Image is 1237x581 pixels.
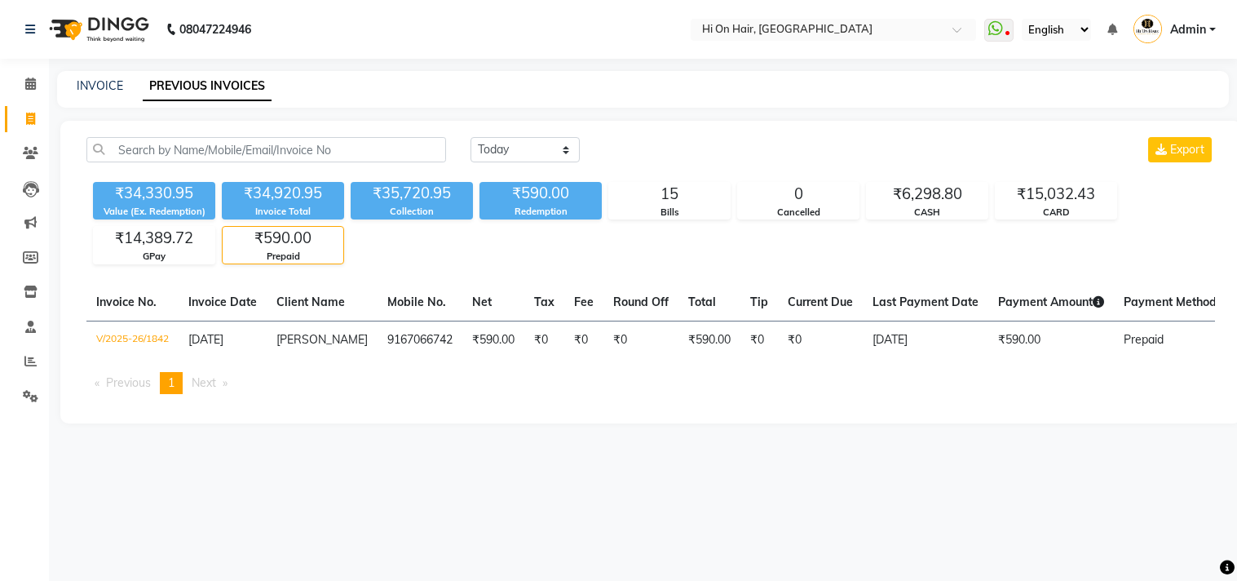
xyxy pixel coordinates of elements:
[93,205,215,219] div: Value (Ex. Redemption)
[738,206,859,220] div: Cancelled
[222,182,344,205] div: ₹34,920.95
[188,332,223,347] span: [DATE]
[678,321,740,359] td: ₹590.00
[168,375,175,390] span: 1
[223,227,343,250] div: ₹590.00
[387,295,446,309] span: Mobile No.
[788,295,853,309] span: Current Due
[472,295,492,309] span: Net
[873,295,979,309] span: Last Payment Date
[998,295,1104,309] span: Payment Amount
[1133,15,1162,43] img: Admin
[86,372,1215,394] nav: Pagination
[996,206,1116,220] div: CARD
[613,295,669,309] span: Round Off
[738,183,859,206] div: 0
[867,206,987,220] div: CASH
[863,321,988,359] td: [DATE]
[1124,295,1234,309] span: Payment Methods
[1148,137,1212,162] button: Export
[378,321,462,359] td: 9167066742
[86,137,446,162] input: Search by Name/Mobile/Email/Invoice No
[534,295,554,309] span: Tax
[223,250,343,264] div: Prepaid
[42,7,153,52] img: logo
[179,7,251,52] b: 08047224946
[750,295,768,309] span: Tip
[143,72,272,101] a: PREVIOUS INVOICES
[564,321,603,359] td: ₹0
[1124,332,1164,347] span: Prepaid
[988,321,1114,359] td: ₹590.00
[96,295,157,309] span: Invoice No.
[1170,21,1206,38] span: Admin
[192,375,216,390] span: Next
[276,295,345,309] span: Client Name
[106,375,151,390] span: Previous
[93,182,215,205] div: ₹34,330.95
[778,321,863,359] td: ₹0
[524,321,564,359] td: ₹0
[479,205,602,219] div: Redemption
[1170,142,1204,157] span: Export
[222,205,344,219] div: Invoice Total
[188,295,257,309] span: Invoice Date
[603,321,678,359] td: ₹0
[276,332,368,347] span: [PERSON_NAME]
[77,78,123,93] a: INVOICE
[574,295,594,309] span: Fee
[609,183,730,206] div: 15
[479,182,602,205] div: ₹590.00
[996,183,1116,206] div: ₹15,032.43
[351,205,473,219] div: Collection
[688,295,716,309] span: Total
[867,183,987,206] div: ₹6,298.80
[351,182,473,205] div: ₹35,720.95
[609,206,730,220] div: Bills
[94,227,214,250] div: ₹14,389.72
[462,321,524,359] td: ₹590.00
[740,321,778,359] td: ₹0
[94,250,214,264] div: GPay
[86,321,179,359] td: V/2025-26/1842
